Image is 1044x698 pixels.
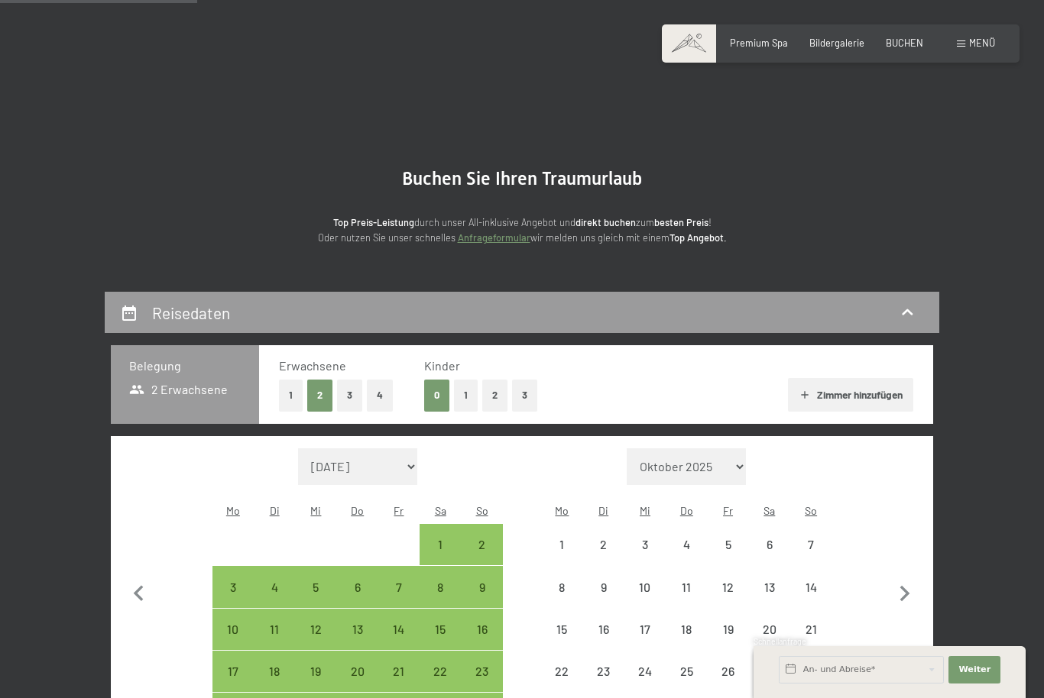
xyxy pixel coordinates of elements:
[667,623,705,661] div: 18
[790,566,832,607] div: Anreise nicht möglich
[585,623,623,661] div: 16
[279,358,346,373] span: Erwachsene
[666,566,707,607] div: Thu Dec 11 2025
[707,651,748,692] div: Anreise nicht möglich
[754,637,806,646] span: Schnellanfrage
[707,524,748,565] div: Anreise nicht möglich
[583,566,624,607] div: Tue Dec 09 2025
[458,231,530,244] a: Anfrageformular
[809,37,864,49] a: Bildergalerie
[749,651,790,692] div: Sat Dec 27 2025
[886,37,923,49] a: BUCHEN
[624,609,666,650] div: Wed Dec 17 2025
[707,609,748,650] div: Fri Dec 19 2025
[337,609,378,650] div: Anreise möglich
[461,524,502,565] div: Sun Nov 02 2025
[541,566,582,607] div: Anreise nicht möglich
[805,504,817,517] abbr: Sonntag
[476,504,488,517] abbr: Sonntag
[751,623,789,661] div: 20
[226,504,240,517] abbr: Montag
[255,581,293,619] div: 4
[295,566,336,607] div: Anreise möglich
[541,651,582,692] div: Mon Dec 22 2025
[152,303,230,322] h2: Reisedaten
[402,168,642,189] span: Buchen Sie Ihren Traumurlaub
[626,623,664,661] div: 17
[435,504,446,517] abbr: Samstag
[667,581,705,619] div: 11
[585,581,623,619] div: 9
[337,609,378,650] div: Thu Nov 13 2025
[461,524,502,565] div: Anreise möglich
[216,215,828,246] p: durch unser All-inklusive Angebot und zum ! Oder nutzen Sie unser schnelles wir melden uns gleich...
[583,566,624,607] div: Anreise nicht möglich
[541,524,582,565] div: Mon Dec 01 2025
[666,651,707,692] div: Anreise nicht möglich
[462,623,501,661] div: 16
[583,609,624,650] div: Anreise nicht möglich
[790,609,832,650] div: Anreise nicht möglich
[640,504,650,517] abbr: Mittwoch
[543,538,581,577] div: 1
[461,566,502,607] div: Sun Nov 09 2025
[420,566,461,607] div: Sat Nov 08 2025
[575,216,636,228] strong: direkt buchen
[420,609,461,650] div: Anreise möglich
[421,623,459,661] div: 15
[420,524,461,565] div: Sat Nov 01 2025
[337,651,378,692] div: Thu Nov 20 2025
[214,623,252,661] div: 10
[749,524,790,565] div: Anreise nicht möglich
[583,524,624,565] div: Anreise nicht möglich
[624,566,666,607] div: Wed Dec 10 2025
[707,609,748,650] div: Anreise nicht möglich
[129,381,228,398] span: 2 Erwachsene
[337,566,378,607] div: Anreise möglich
[624,566,666,607] div: Anreise nicht möglich
[420,524,461,565] div: Anreise möglich
[270,504,280,517] abbr: Dienstag
[212,566,254,607] div: Mon Nov 03 2025
[723,504,733,517] abbr: Freitag
[461,566,502,607] div: Anreise möglich
[394,504,404,517] abbr: Freitag
[583,651,624,692] div: Tue Dec 23 2025
[707,566,748,607] div: Anreise nicht möglich
[212,566,254,607] div: Anreise möglich
[958,664,991,676] span: Weiter
[624,609,666,650] div: Anreise nicht möglich
[212,609,254,650] div: Mon Nov 10 2025
[708,581,747,619] div: 12
[254,609,295,650] div: Anreise möglich
[337,566,378,607] div: Thu Nov 06 2025
[512,380,537,411] button: 3
[482,380,507,411] button: 2
[654,216,708,228] strong: besten Preis
[751,538,789,577] div: 6
[339,623,377,661] div: 13
[680,504,693,517] abbr: Donnerstag
[307,380,332,411] button: 2
[541,609,582,650] div: Mon Dec 15 2025
[461,609,502,650] div: Anreise möglich
[598,504,608,517] abbr: Dienstag
[310,504,321,517] abbr: Mittwoch
[666,566,707,607] div: Anreise nicht möglich
[969,37,995,49] span: Menü
[339,581,377,619] div: 6
[749,651,790,692] div: Anreise nicht möglich
[424,380,449,411] button: 0
[254,651,295,692] div: Tue Nov 18 2025
[254,651,295,692] div: Anreise möglich
[461,609,502,650] div: Sun Nov 16 2025
[583,651,624,692] div: Anreise nicht möglich
[297,581,335,619] div: 5
[378,651,420,692] div: Anreise möglich
[790,524,832,565] div: Anreise nicht möglich
[337,651,378,692] div: Anreise möglich
[749,609,790,650] div: Sat Dec 20 2025
[626,581,664,619] div: 10
[212,651,254,692] div: Mon Nov 17 2025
